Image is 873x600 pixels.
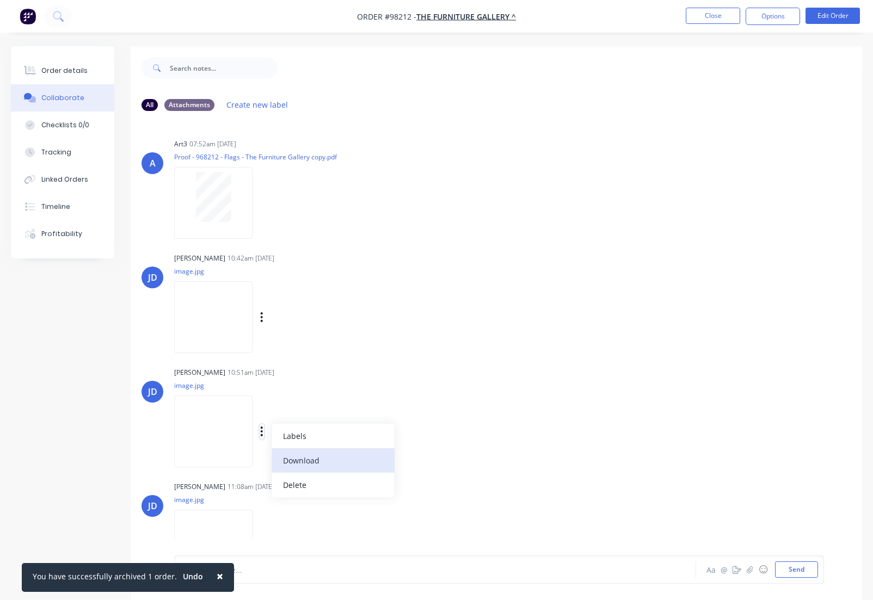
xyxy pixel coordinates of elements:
[11,139,114,166] button: Tracking
[41,147,71,157] div: Tracking
[221,97,294,112] button: Create new label
[357,11,416,22] span: Order #98212 -
[174,368,225,378] div: [PERSON_NAME]
[206,563,234,589] button: Close
[11,220,114,248] button: Profitability
[416,11,516,22] a: The Furniture Gallery ^
[142,99,158,111] div: All
[174,139,187,149] div: art3
[148,499,157,512] div: JD
[11,166,114,193] button: Linked Orders
[174,482,225,492] div: [PERSON_NAME]
[757,563,770,576] button: ☺
[150,157,156,170] div: A
[11,84,114,112] button: Collaborate
[704,563,717,576] button: Aa
[272,424,394,448] button: Labels
[41,202,70,212] div: Timeline
[11,193,114,220] button: Timeline
[41,120,89,130] div: Checklists 0/0
[174,267,374,276] p: image.jpg
[686,8,740,24] button: Close
[217,568,223,584] span: ×
[272,448,394,473] button: Download
[228,482,274,492] div: 11:08am [DATE]
[11,112,114,139] button: Checklists 0/0
[228,368,274,378] div: 10:51am [DATE]
[33,571,177,582] div: You have successfully archived 1 order.
[189,139,236,149] div: 07:52am [DATE]
[806,8,860,24] button: Edit Order
[228,253,274,263] div: 10:42am [DATE]
[272,473,394,497] button: Delete
[775,561,818,578] button: Send
[746,8,800,25] button: Options
[41,175,88,184] div: Linked Orders
[41,229,82,239] div: Profitability
[20,8,36,24] img: Factory
[41,93,84,103] div: Collaborate
[148,385,157,398] div: JD
[174,152,337,162] p: Proof - 968212 - Flags - The Furniture Gallery copy.pdf
[11,57,114,84] button: Order details
[164,99,214,111] div: Attachments
[174,495,263,504] p: image.jpg
[41,66,88,76] div: Order details
[148,271,157,284] div: JD
[717,563,730,576] button: @
[170,57,278,79] input: Search notes...
[177,568,209,585] button: Undo
[174,253,225,263] div: [PERSON_NAME]
[174,381,374,390] p: image.jpg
